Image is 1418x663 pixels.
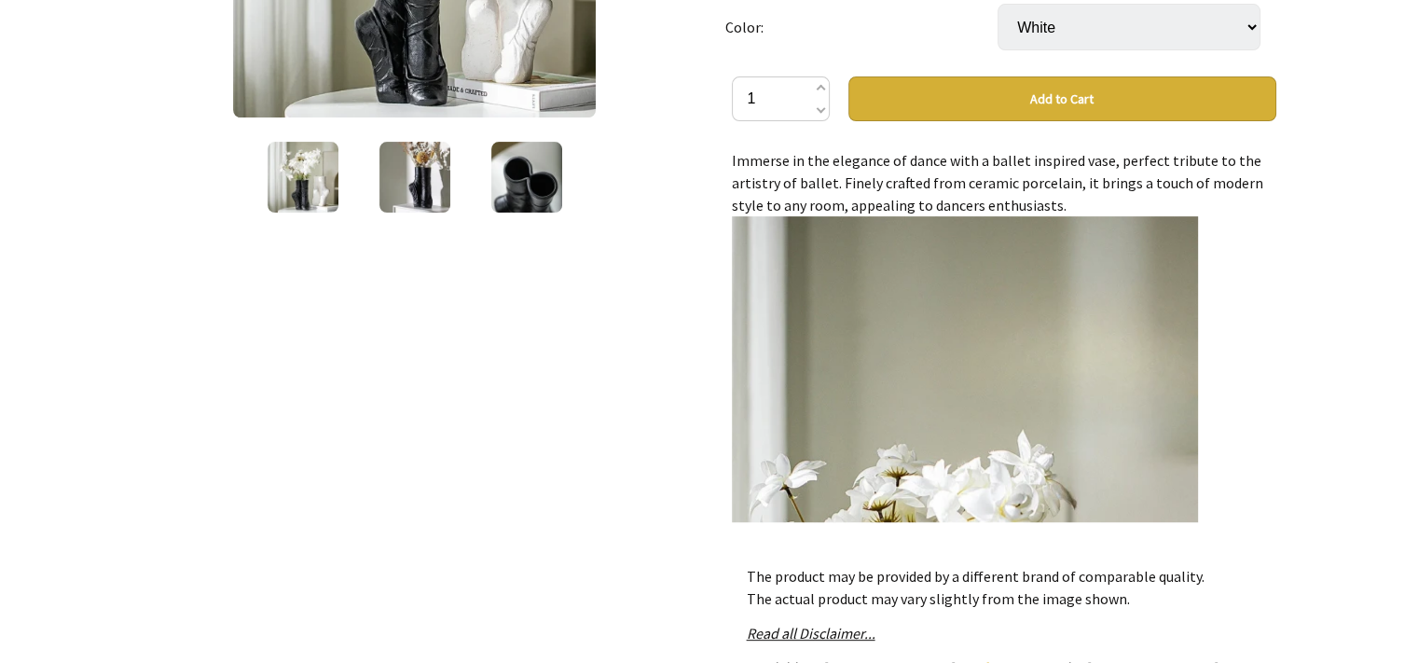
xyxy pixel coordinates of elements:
img: Ballet Dancer Vase [379,142,450,213]
button: Add to Cart [848,76,1276,121]
a: Read all Disclaimer... [747,624,875,642]
img: Ballet Dancer Vase [491,142,562,213]
img: Ballet Dancer Vase [268,142,338,213]
div: Immerse in the elegance of dance with a ballet inspired vase, perfect tribute to the artistry of ... [732,149,1276,522]
p: The product may be provided by a different brand of comparable quality. The actual product may va... [747,565,1261,610]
